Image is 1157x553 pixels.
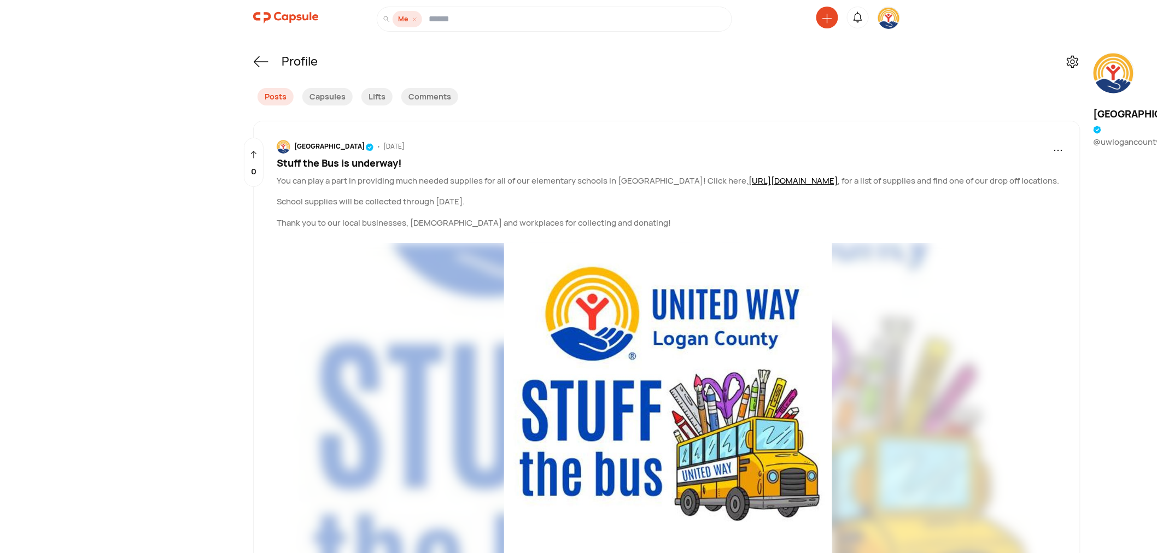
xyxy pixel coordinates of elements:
p: You can play a part in providing much needed supplies for all of our elementary schools in [GEOGR... [277,175,1063,187]
div: Lifts [361,88,393,105]
img: resizeImage [277,140,290,154]
p: Thank you to our local businesses, [DEMOGRAPHIC_DATA] and workplaces for collecting and donating! [277,217,1063,230]
span: Stuff the Bus is underway! [277,156,402,169]
a: logo [253,7,319,32]
p: School supplies will be collected through [DATE]. [277,196,1063,208]
img: tick [1094,126,1102,134]
p: 0 [251,166,256,178]
img: resizeImage [878,7,900,29]
img: logo [253,7,319,28]
div: [DATE] [383,142,405,151]
img: resizeImage [1094,52,1135,93]
div: Profile [282,52,318,70]
a: [URL][DOMAIN_NAME] [749,175,838,186]
img: tick [366,143,374,151]
div: Me [393,11,422,28]
div: Posts [258,88,294,105]
span: ... [1054,138,1063,155]
div: Comments [401,88,458,105]
div: Capsules [302,88,353,105]
div: [GEOGRAPHIC_DATA] [294,142,374,151]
